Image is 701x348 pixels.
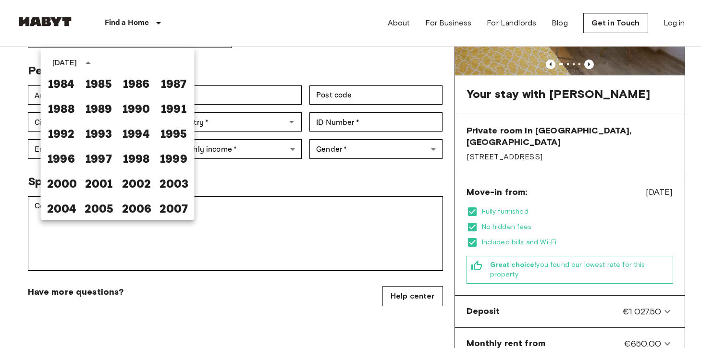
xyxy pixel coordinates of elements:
[157,99,191,116] button: 1991
[467,186,528,198] span: Move-in from:
[467,305,500,318] span: Deposit
[44,99,79,116] button: 1988
[623,305,661,318] span: €1,027.50
[425,17,471,29] a: For Business
[285,115,298,129] button: Open
[44,149,79,166] button: 1996
[82,174,116,191] button: 2001
[664,17,685,29] a: Log in
[490,261,537,269] b: Great choice!
[157,199,191,216] button: 2007
[157,149,191,166] button: 1999
[28,174,122,189] span: Special requests
[44,74,79,91] button: 1984
[28,112,161,132] div: City
[105,17,149,29] p: Find a Home
[44,174,79,191] button: 2000
[459,300,681,324] div: Deposit€1,027.50
[467,152,673,162] span: [STREET_ADDRESS]
[82,99,116,116] button: 1989
[82,199,116,216] button: 2005
[482,222,673,232] span: No hidden fees
[382,286,443,306] a: Help center
[119,199,154,216] button: 2006
[467,87,650,101] span: Your stay with [PERSON_NAME]
[583,13,648,33] a: Get in Touch
[487,17,536,29] a: For Landlords
[82,149,116,166] button: 1997
[16,17,74,26] img: Habyt
[482,207,673,216] span: Fully furnished
[119,74,154,91] button: 1986
[52,57,77,69] div: [DATE]
[552,17,568,29] a: Blog
[119,174,154,191] button: 2002
[80,55,96,71] button: year view is open, switch to calendar view
[490,260,669,279] span: you found our lowest rate for this property
[388,17,410,29] a: About
[28,85,302,105] div: Address
[482,238,673,247] span: Included bills and Wi-Fi
[157,74,191,91] button: 1987
[119,99,154,116] button: 1990
[82,124,116,141] button: 1993
[309,112,443,132] div: ID Number
[28,196,443,271] div: Comments
[646,186,673,198] span: [DATE]
[44,199,79,216] button: 2004
[309,85,443,105] div: Post code
[28,63,117,77] span: Personal details
[119,124,154,141] button: 1994
[44,124,79,141] button: 1992
[157,174,191,191] button: 2003
[157,124,191,141] button: 1995
[82,74,116,91] button: 1985
[546,60,555,69] button: Previous image
[28,286,124,298] span: Have more questions?
[467,125,673,148] span: Private room in [GEOGRAPHIC_DATA], [GEOGRAPHIC_DATA]
[584,60,594,69] button: Previous image
[119,149,154,166] button: 1998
